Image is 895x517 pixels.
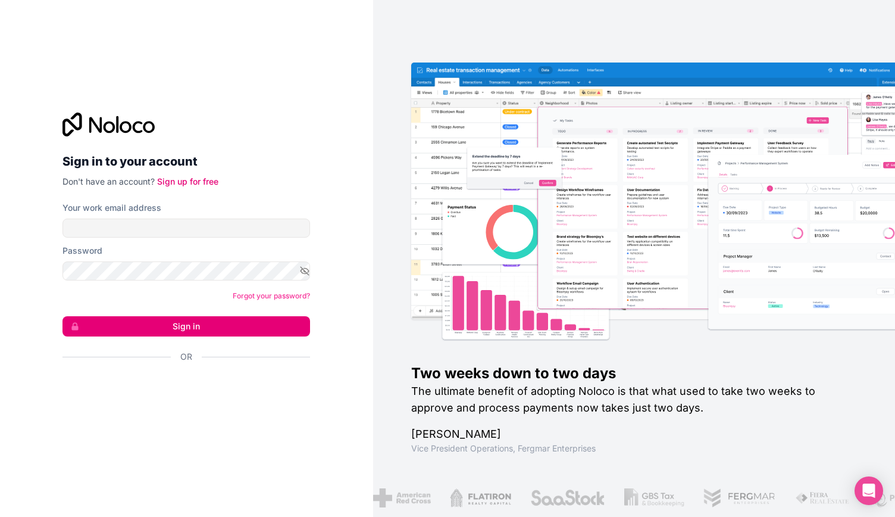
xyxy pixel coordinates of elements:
img: /assets/saastock-C6Zbiodz.png [530,488,605,507]
h1: [PERSON_NAME] [411,426,857,443]
iframe: Sign in with Google Button [57,376,306,402]
div: Open Intercom Messenger [855,476,883,505]
h1: Two weeks down to two days [411,364,857,383]
label: Password [62,245,102,257]
img: /assets/fergmar-CudnrXN5.png [703,488,775,507]
input: Password [62,261,310,281]
label: Your work email address [62,202,161,214]
img: /assets/american-red-cross-BAupjrZR.png [373,488,430,507]
img: /assets/fiera-fwj2N5v4.png [794,488,850,507]
span: Or [180,351,192,363]
img: /assets/flatiron-C8eUkumj.png [449,488,511,507]
h1: Vice President Operations , Fergmar Enterprises [411,443,857,454]
a: Forgot your password? [233,291,310,300]
h2: The ultimate benefit of adopting Noloco is that what used to take two weeks to approve and proces... [411,383,857,416]
span: Don't have an account? [62,176,155,186]
a: Sign up for free [157,176,218,186]
h2: Sign in to your account [62,151,310,172]
button: Sign in [62,316,310,337]
img: /assets/gbstax-C-GtDUiK.png [624,488,684,507]
input: Email address [62,219,310,238]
